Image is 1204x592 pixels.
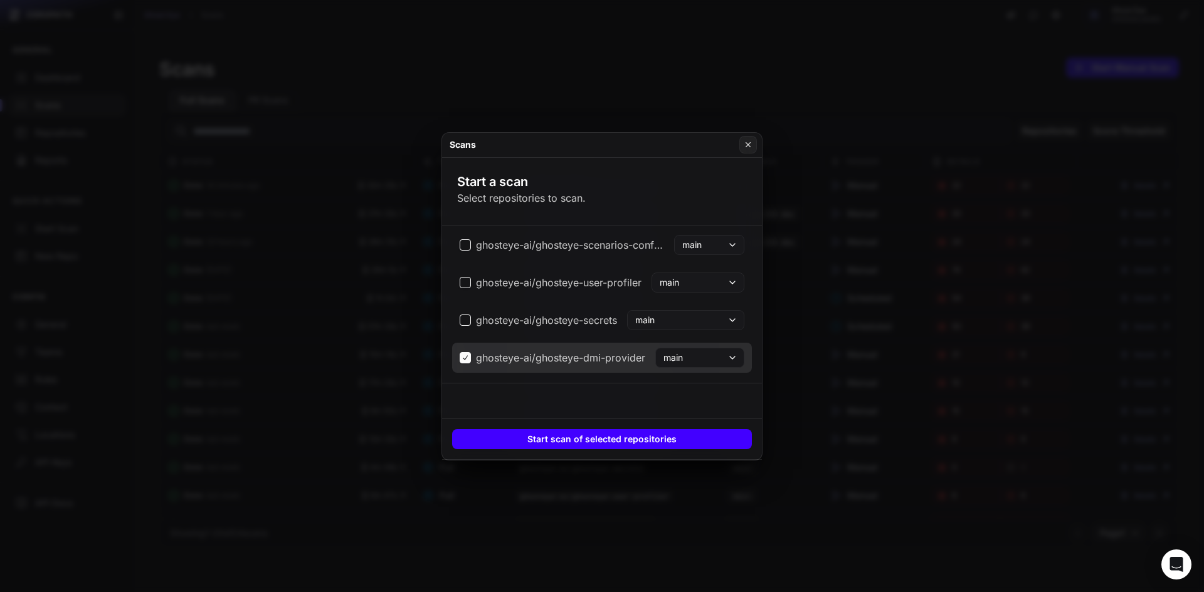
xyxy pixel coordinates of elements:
h4: Scans [450,138,476,151]
p: Select repositories to scan. [457,190,586,205]
button: main [627,310,744,330]
span: main [663,351,683,364]
button: main [655,348,744,368]
button: ghosteye-ai/ghosteye-scenarios-configs main [452,230,752,260]
span: main [682,239,702,251]
span: ghosteye-ai/ghosteye-secrets [476,313,617,328]
button: ghosteye-ai/ghosteye-user-profiler main [452,267,752,298]
div: Open Intercom Messenger [1161,549,1191,579]
button: ghosteye-ai/ghosteye-dmi-provider main [452,343,752,373]
button: Start scan of selected repositories [452,429,752,449]
span: ghosteye-ai/ghosteye-user-profiler [476,275,642,290]
span: ghosteye-ai/ghosteye-scenarios-configs [476,237,664,252]
button: ghosteye-ai/ghosteye-secrets main [452,305,752,335]
button: main [674,235,744,255]
span: main [635,314,655,326]
h3: Start a scan [457,173,586,190]
button: main [652,273,744,293]
span: main [660,276,679,289]
span: ghosteye-ai/ghosteye-dmi-provider [476,350,645,365]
